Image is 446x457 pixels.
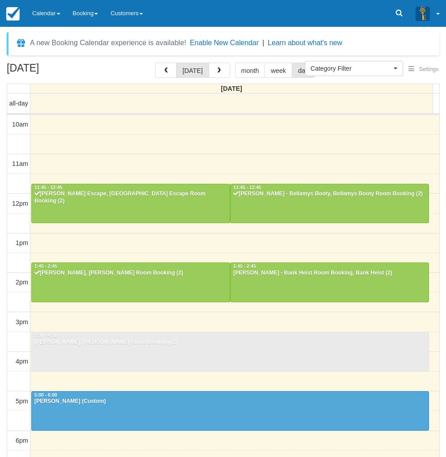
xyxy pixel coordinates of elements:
[176,63,209,78] button: [DATE]
[235,63,265,78] button: month
[403,63,444,76] button: Settings
[34,393,57,398] span: 5:00 - 6:00
[34,185,62,190] span: 11:45 - 12:45
[12,121,28,128] span: 10am
[230,262,429,302] a: 1:45 - 2:45[PERSON_NAME] - Bank Heist Room Booking, Bank Heist (2)
[31,184,230,223] a: 11:45 - 12:45[PERSON_NAME] Escape, [GEOGRAPHIC_DATA] Escape Room Booking (2)
[268,39,342,47] a: Learn about what's new
[31,262,230,302] a: 1:45 - 2:45[PERSON_NAME], [PERSON_NAME] Room Booking (2)
[16,279,28,286] span: 2pm
[233,190,426,198] div: [PERSON_NAME] - Bellamys Booty, Bellamys Booty Room Booking (2)
[311,64,391,73] span: Category Filter
[16,358,28,365] span: 4pm
[34,270,227,277] div: [PERSON_NAME], [PERSON_NAME] Room Booking (2)
[16,398,28,405] span: 5pm
[30,38,186,48] div: A new Booking Calendar experience is available!
[34,264,57,269] span: 1:45 - 2:45
[233,264,256,269] span: 1:45 - 2:45
[262,39,264,47] span: |
[12,160,28,167] span: 11am
[292,63,315,78] button: day
[16,437,28,444] span: 6pm
[233,270,426,277] div: [PERSON_NAME] - Bank Heist Room Booking, Bank Heist (2)
[221,85,242,92] span: [DATE]
[305,61,403,76] button: Category Filter
[34,190,227,205] div: [PERSON_NAME] Escape, [GEOGRAPHIC_DATA] Escape Room Booking (2)
[12,200,28,207] span: 12pm
[419,66,438,72] span: Settings
[230,184,429,223] a: 11:45 - 12:45[PERSON_NAME] - Bellamys Booty, Bellamys Booty Room Booking (2)
[16,239,28,246] span: 1pm
[233,185,261,190] span: 11:45 - 12:45
[6,7,20,21] img: checkfront-main-nav-mini-logo.png
[16,318,28,326] span: 3pm
[34,333,57,338] span: 3:30 - 4:30
[31,391,429,431] a: 5:00 - 6:00[PERSON_NAME] (Custom)
[34,398,426,405] div: [PERSON_NAME] (Custom)
[265,63,292,78] button: week
[416,6,430,21] img: A3
[190,38,259,47] button: Enable New Calendar
[7,63,120,79] h2: [DATE]
[31,332,429,371] a: 3:30 - 4:30[PERSON_NAME], [PERSON_NAME] Room Booking (2)
[34,339,426,346] div: [PERSON_NAME], [PERSON_NAME] Room Booking (2)
[9,100,28,107] span: all-day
